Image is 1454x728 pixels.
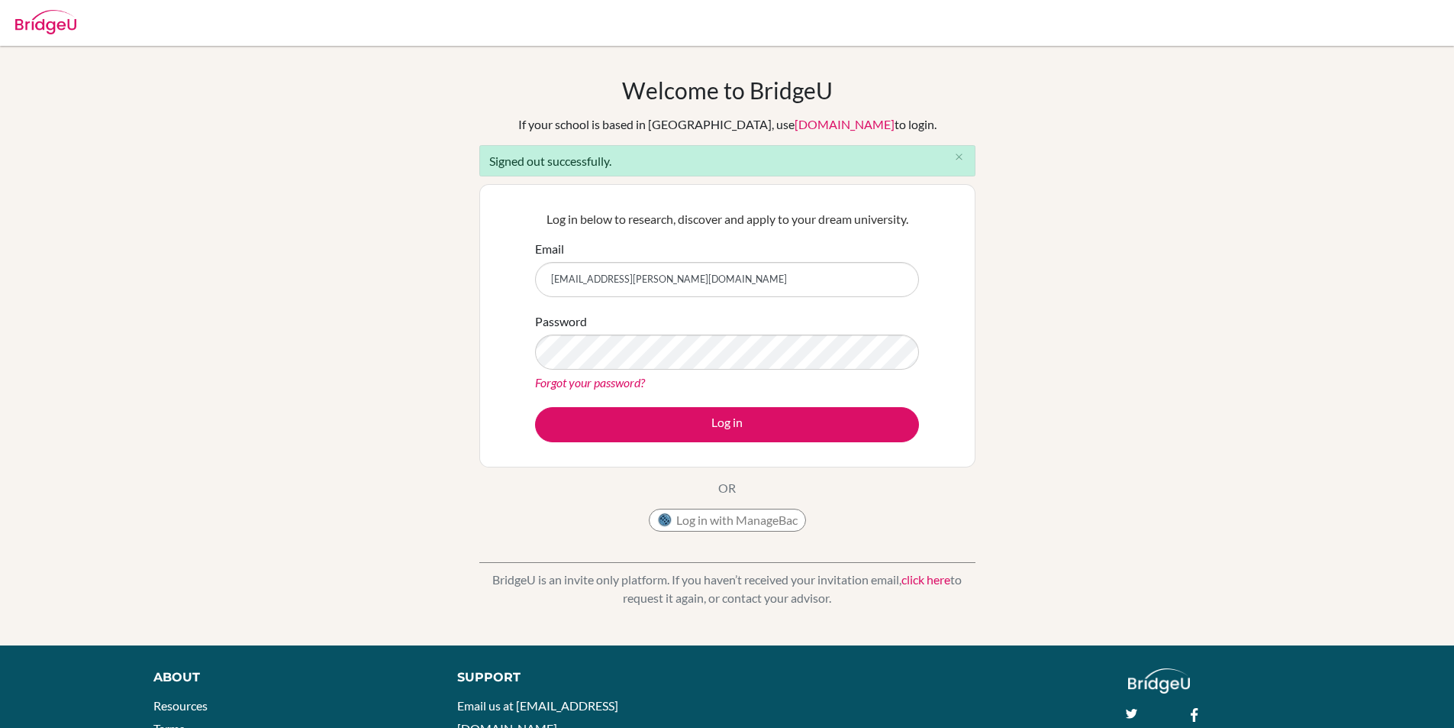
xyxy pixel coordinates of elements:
[1128,668,1190,694] img: logo_white@2x-f4f0deed5e89b7ecb1c2cc34c3e3d731f90f0f143d5ea2071677605dd97b5244.png
[479,571,975,607] p: BridgeU is an invite only platform. If you haven’t received your invitation email, to request it ...
[622,76,833,104] h1: Welcome to BridgeU
[535,312,587,331] label: Password
[153,668,423,687] div: About
[944,146,975,169] button: Close
[153,698,208,713] a: Resources
[535,210,919,228] p: Log in below to research, discover and apply to your dream university.
[535,375,645,390] a: Forgot your password?
[718,479,736,497] p: OR
[479,145,975,176] div: Signed out successfully.
[518,115,937,134] div: If your school is based in [GEOGRAPHIC_DATA], use to login.
[535,240,564,258] label: Email
[795,117,895,131] a: [DOMAIN_NAME]
[457,668,709,687] div: Support
[15,10,76,34] img: Bridge-U
[901,572,950,587] a: click here
[649,509,806,532] button: Log in with ManageBac
[953,151,965,163] i: close
[535,407,919,442] button: Log in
